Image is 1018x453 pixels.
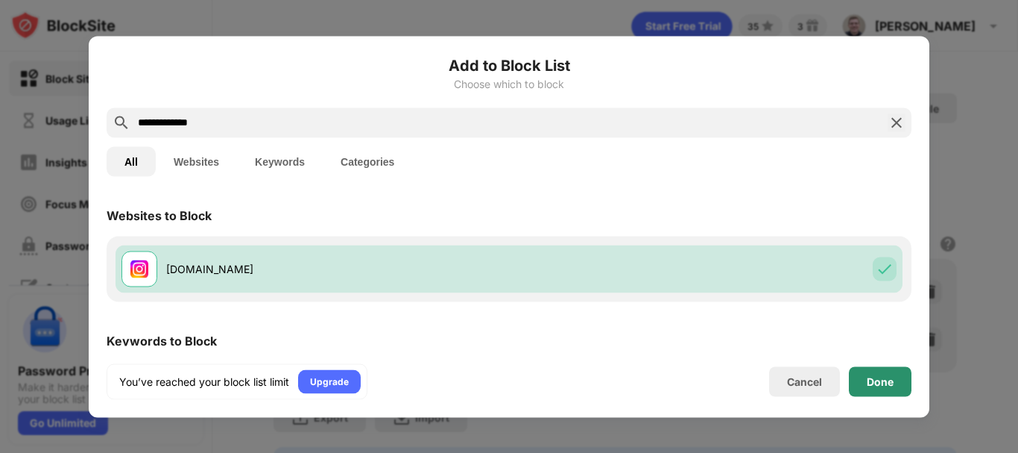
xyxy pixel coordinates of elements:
img: search.svg [113,113,130,131]
div: Upgrade [310,374,349,389]
button: All [107,146,156,176]
div: [DOMAIN_NAME] [166,261,509,277]
button: Keywords [237,146,323,176]
button: Websites [156,146,237,176]
img: search-close [888,113,905,131]
button: Categories [323,146,412,176]
img: favicons [130,260,148,278]
div: You’ve reached your block list limit [119,374,289,389]
div: Done [867,375,894,387]
h6: Add to Block List [107,54,911,76]
div: Cancel [787,375,822,388]
div: Keywords to Block [107,333,217,348]
div: Websites to Block [107,207,212,222]
div: Choose which to block [107,78,911,90]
